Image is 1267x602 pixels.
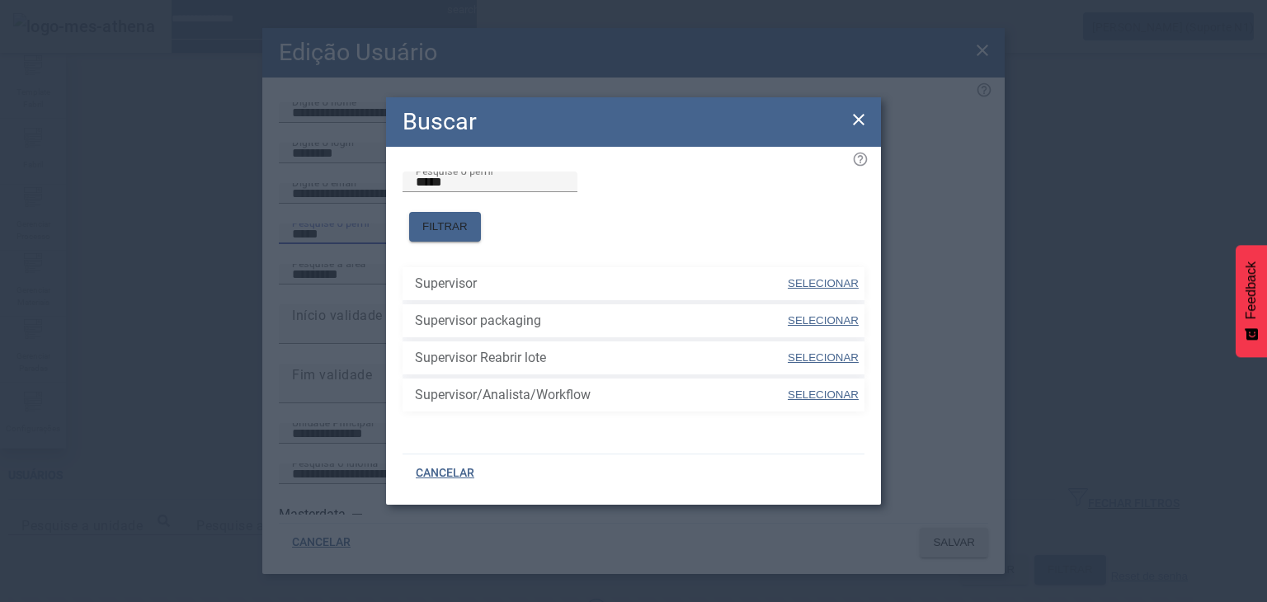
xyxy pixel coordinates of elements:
[422,219,468,235] span: FILTRAR
[415,385,786,405] span: Supervisor/Analista/Workflow
[416,165,493,176] mat-label: Pesquise o perfil
[786,343,860,373] button: SELECIONAR
[786,269,860,299] button: SELECIONAR
[403,104,477,139] h2: Buscar
[788,277,859,289] span: SELECIONAR
[415,348,786,368] span: Supervisor Reabrir lote
[1244,261,1259,319] span: Feedback
[788,351,859,364] span: SELECIONAR
[416,465,474,482] span: CANCELAR
[1236,245,1267,357] button: Feedback - Mostrar pesquisa
[403,459,487,488] button: CANCELAR
[786,380,860,410] button: SELECIONAR
[415,311,786,331] span: Supervisor packaging
[415,274,786,294] span: Supervisor
[786,306,860,336] button: SELECIONAR
[409,212,481,242] button: FILTRAR
[788,314,859,327] span: SELECIONAR
[788,388,859,401] span: SELECIONAR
